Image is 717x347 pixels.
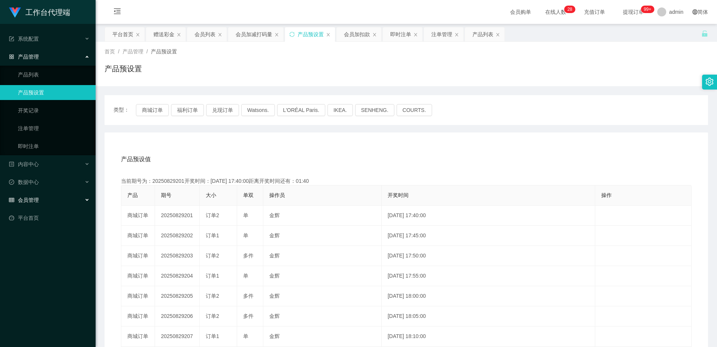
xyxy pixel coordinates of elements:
[289,32,295,37] i: 图标: sync
[243,313,254,319] span: 多件
[122,49,143,54] span: 产品管理
[243,293,254,299] span: 多件
[431,27,452,41] div: 注单管理
[601,192,612,198] span: 操作
[136,32,140,37] i: 图标: close
[121,286,155,306] td: 商城订单
[9,36,39,42] span: 系统配置
[397,104,432,116] button: COURTS.
[241,104,275,116] button: Watsons.
[195,27,215,41] div: 会员列表
[153,27,174,41] div: 赠送彩金
[274,32,279,37] i: 图标: close
[121,246,155,266] td: 商城订单
[127,192,138,198] span: 产品
[136,104,169,116] button: 商城订单
[388,192,409,198] span: 开奖时间
[243,232,248,238] span: 单
[263,306,382,326] td: 金辉
[18,67,90,82] a: 产品列表
[496,32,500,37] i: 图标: close
[263,206,382,226] td: 金辉
[161,192,171,198] span: 期号
[382,206,595,226] td: [DATE] 17:40:00
[25,0,70,24] h1: 工作台代理端
[390,27,411,41] div: 即时注单
[155,226,200,246] td: 20250829202
[413,32,418,37] i: 图标: close
[9,162,14,167] i: 图标: profile
[206,192,216,198] span: 大小
[218,32,222,37] i: 图标: close
[263,246,382,266] td: 金辉
[206,104,239,116] button: 兑现订单
[9,197,14,203] i: 图标: table
[155,326,200,347] td: 20250829207
[454,32,459,37] i: 图标: close
[114,104,136,116] span: 类型：
[171,104,204,116] button: 福利订单
[326,32,330,37] i: 图标: close
[105,0,130,24] i: 图标: menu-fold
[105,49,115,54] span: 首页
[206,313,219,319] span: 订单2
[263,326,382,347] td: 金辉
[112,27,133,41] div: 平台首页
[472,27,493,41] div: 产品列表
[263,226,382,246] td: 金辉
[243,253,254,259] span: 多件
[298,27,324,41] div: 产品预设置
[243,212,248,218] span: 单
[564,6,575,13] sup: 28
[705,78,714,86] i: 图标: setting
[269,192,285,198] span: 操作员
[382,326,595,347] td: [DATE] 18:10:00
[18,121,90,136] a: 注单管理
[641,6,654,13] sup: 1013
[155,266,200,286] td: 20250829204
[206,212,219,218] span: 订单2
[263,266,382,286] td: 金辉
[118,49,119,54] span: /
[382,226,595,246] td: [DATE] 17:45:00
[9,179,39,185] span: 数据中心
[9,210,90,225] a: 图标: dashboard平台首页
[382,246,595,266] td: [DATE] 17:50:00
[9,197,39,203] span: 会员管理
[344,27,370,41] div: 会员加扣款
[121,266,155,286] td: 商城订单
[9,36,14,41] i: 图标: form
[155,306,200,326] td: 20250829206
[18,139,90,154] a: 即时注单
[9,7,21,18] img: logo.9652507e.png
[9,54,39,60] span: 产品管理
[243,192,254,198] span: 单双
[277,104,325,116] button: L'ORÉAL Paris.
[263,286,382,306] td: 金辉
[580,9,609,15] span: 充值订单
[619,9,648,15] span: 提现订单
[121,226,155,246] td: 商城订单
[121,306,155,326] td: 商城订单
[9,9,70,15] a: 工作台代理端
[567,6,570,13] p: 2
[105,63,142,74] h1: 产品预设置
[9,179,14,185] i: 图标: check-circle-o
[236,27,272,41] div: 会员加减打码量
[541,9,570,15] span: 在线人数
[177,32,181,37] i: 图标: close
[328,104,353,116] button: IKEA.
[570,6,572,13] p: 8
[372,32,377,37] i: 图标: close
[243,333,248,339] span: 单
[121,177,692,185] div: 当前期号为：20250829201开奖时间：[DATE] 17:40:00距离开奖时间还有：01:40
[155,206,200,226] td: 20250829201
[18,103,90,118] a: 开奖记录
[121,326,155,347] td: 商城订单
[355,104,394,116] button: SENHENG.
[701,30,708,37] i: 图标: unlock
[206,333,219,339] span: 订单1
[206,293,219,299] span: 订单2
[206,232,219,238] span: 订单1
[382,266,595,286] td: [DATE] 17:55:00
